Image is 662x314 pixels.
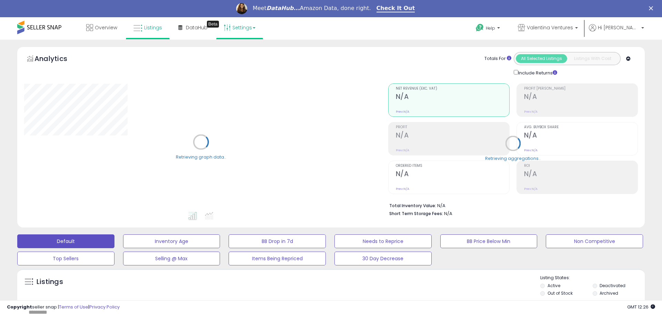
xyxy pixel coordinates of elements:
span: Valentina Ventures [527,24,573,31]
button: Default [17,234,114,248]
i: DataHub... [267,5,300,11]
span: Help [486,25,495,31]
a: DataHub [173,17,213,38]
a: Check It Out [377,5,415,12]
a: Help [470,18,507,40]
button: Listings With Cost [567,54,618,63]
button: Non Competitive [546,234,643,248]
button: BB Drop in 7d [229,234,326,248]
div: Totals For [484,55,511,62]
div: Meet Amazon Data, done right. [253,5,371,12]
button: Top Sellers [17,252,114,265]
span: DataHub [186,24,208,31]
span: Listings [144,24,162,31]
a: Overview [81,17,122,38]
div: Close [649,6,656,10]
a: Settings [219,17,261,38]
button: 30 Day Decrease [334,252,432,265]
button: Selling @ Max [123,252,220,265]
strong: Copyright [7,304,32,310]
div: seller snap | | [7,304,120,311]
button: Needs to Reprice [334,234,432,248]
a: Valentina Ventures [513,17,583,40]
a: Listings [128,17,167,38]
i: Get Help [475,23,484,32]
button: All Selected Listings [516,54,567,63]
h5: Analytics [34,54,81,65]
span: Hi [PERSON_NAME] [598,24,639,31]
div: Retrieving aggregations.. [485,155,541,161]
img: Profile image for Georgie [236,3,247,14]
div: Tooltip anchor [207,21,219,28]
button: Inventory Age [123,234,220,248]
div: Include Returns [509,69,565,77]
button: BB Price Below Min [440,234,538,248]
div: Retrieving graph data.. [176,154,226,160]
button: Items Being Repriced [229,252,326,265]
a: Hi [PERSON_NAME] [589,24,644,40]
span: Overview [95,24,117,31]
